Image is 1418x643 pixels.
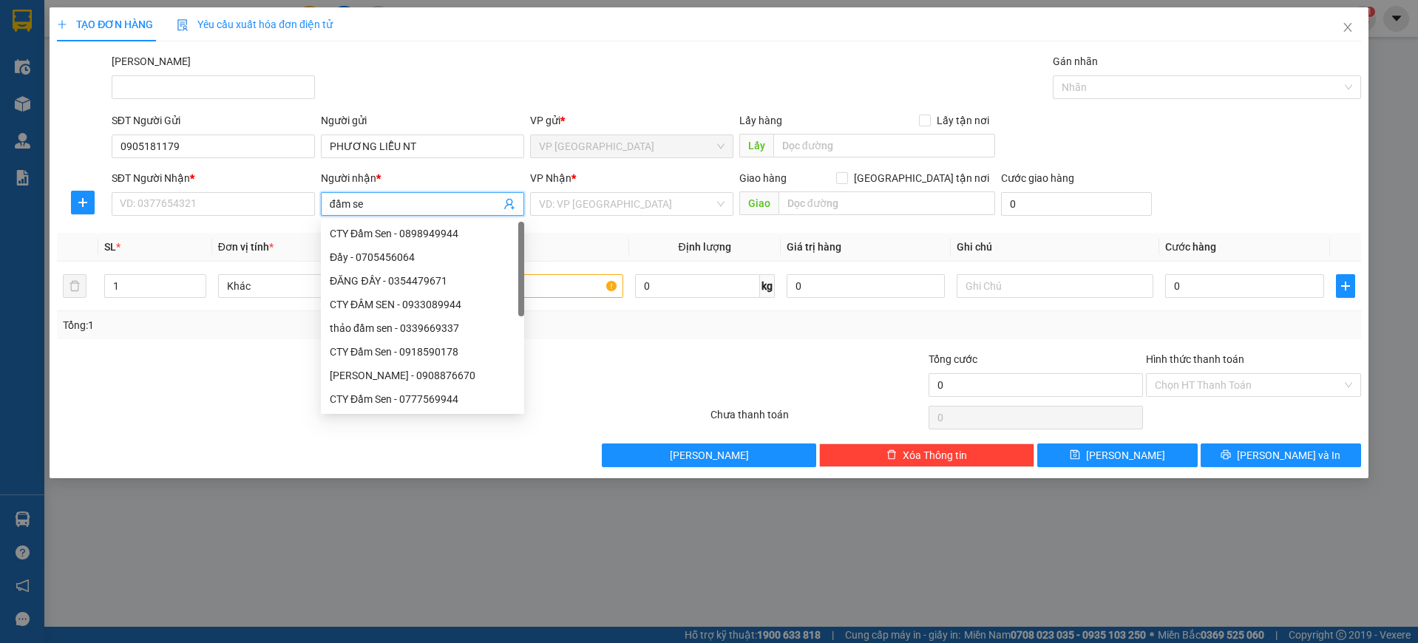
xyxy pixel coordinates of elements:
div: CTY Đầm Sen - 0918590178 [330,344,515,360]
div: CTY Đầm Sen - 0898949944 [321,222,524,245]
input: Ghi Chú [957,274,1153,298]
span: Tổng cước [929,353,977,365]
span: [PERSON_NAME] và In [1237,447,1340,463]
input: Dọc đường [778,191,995,215]
button: delete [63,274,86,298]
input: VD: Bàn, Ghế [427,274,623,298]
div: SĐT Người Nhận [112,170,315,186]
div: SĐT Người Gửi [112,112,315,129]
div: Tổng: 1 [63,317,547,333]
button: plus [71,191,95,214]
span: Yêu cầu xuất hóa đơn điện tử [177,18,333,30]
div: ĐĂNG ĐẦY - 0354479671 [321,269,524,293]
div: CTY Đầm Sen - 0777569944 [321,387,524,411]
span: save [1070,449,1080,461]
span: [PERSON_NAME] [1086,447,1165,463]
span: Giá trị hàng [787,241,841,253]
button: printer[PERSON_NAME] và In [1201,443,1361,467]
div: CTY Đầm Sen - 0898949944 [330,225,515,242]
span: Đơn vị tính [218,241,274,253]
div: CTY Đầm Sen - 0918590178 [321,340,524,364]
div: Người gửi [321,112,524,129]
span: printer [1221,449,1231,461]
th: Ghi chú [951,233,1159,262]
div: thảo đầm sen - 0339669337 [321,316,524,340]
span: Lấy [739,134,773,157]
span: plus [72,197,94,208]
div: CTY ĐẦM SEN - 0933089944 [321,293,524,316]
label: Cước giao hàng [1001,172,1074,184]
div: [PERSON_NAME] - 0908876670 [330,367,515,384]
span: Lấy hàng [739,115,782,126]
img: icon [177,19,189,31]
div: Chưa thanh toán [709,406,927,432]
button: deleteXóa Thông tin [819,443,1034,467]
span: plus [57,19,67,30]
span: [GEOGRAPHIC_DATA] tận nơi [848,170,995,186]
input: Mã ĐH [112,75,315,99]
div: Người nhận [321,170,524,186]
div: CTY ĐẦM SEN - 0933089944 [330,296,515,313]
input: Dọc đường [773,134,995,157]
label: Hình thức thanh toán [1146,353,1244,365]
div: Đầy - 0705456064 [330,249,515,265]
div: Đầy - 0705456064 [321,245,524,269]
span: SL [104,241,116,253]
span: TẠO ĐƠN HÀNG [57,18,153,30]
span: [PERSON_NAME] [670,447,749,463]
span: close [1342,21,1354,33]
div: VP gửi [530,112,733,129]
label: Mã ĐH [112,55,191,67]
span: Xóa Thông tin [903,447,967,463]
input: 0 [787,274,946,298]
span: Định lượng [679,241,731,253]
div: Đầm Lan Hoàng - 0908876670 [321,364,524,387]
button: Close [1327,7,1368,49]
input: Cước giao hàng [1001,192,1152,216]
div: ĐĂNG ĐẦY - 0354479671 [330,273,515,289]
span: Giao hàng [739,172,787,184]
span: VP Nha Trang [539,135,725,157]
span: Giao [739,191,778,215]
span: user-add [503,198,515,210]
span: plus [1337,280,1354,292]
button: save[PERSON_NAME] [1037,443,1198,467]
span: delete [886,449,897,461]
div: thảo đầm sen - 0339669337 [330,320,515,336]
button: plus [1336,274,1355,298]
div: CTY Đầm Sen - 0777569944 [330,391,515,407]
span: VP Nhận [530,172,571,184]
button: [PERSON_NAME] [602,443,817,467]
span: Khác [227,275,406,297]
label: Gán nhãn [1053,55,1098,67]
span: kg [760,274,775,298]
span: Cước hàng [1165,241,1216,253]
span: Lấy tận nơi [931,112,995,129]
